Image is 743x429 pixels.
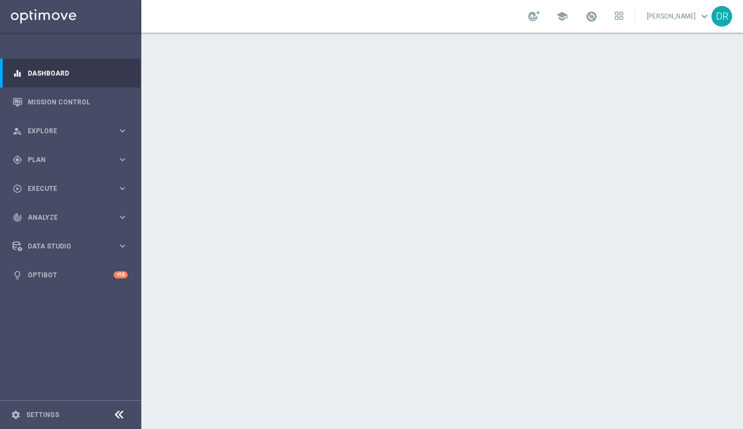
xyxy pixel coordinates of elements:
button: gps_fixed Plan keyboard_arrow_right [12,156,128,164]
span: Analyze [28,214,117,221]
div: Mission Control [13,88,128,116]
button: Mission Control [12,98,128,107]
span: keyboard_arrow_down [698,10,710,22]
i: keyboard_arrow_right [117,126,128,136]
div: Dashboard [13,59,128,88]
span: Plan [28,157,117,163]
i: lightbulb [13,270,22,280]
i: track_changes [13,213,22,222]
div: Explore [13,126,117,136]
div: DR [711,6,732,27]
div: Analyze [13,213,117,222]
div: Optibot [13,260,128,289]
button: Data Studio keyboard_arrow_right [12,242,128,251]
button: track_changes Analyze keyboard_arrow_right [12,213,128,222]
a: Settings [26,412,59,418]
i: equalizer [13,69,22,78]
div: Execute [13,184,117,194]
span: Data Studio [28,243,117,250]
a: [PERSON_NAME]keyboard_arrow_down [646,8,711,24]
i: person_search [13,126,22,136]
a: Optibot [28,260,114,289]
i: gps_fixed [13,155,22,165]
i: play_circle_outline [13,184,22,194]
span: Execute [28,185,117,192]
span: school [556,10,568,22]
button: equalizer Dashboard [12,69,128,78]
button: play_circle_outline Execute keyboard_arrow_right [12,184,128,193]
a: Dashboard [28,59,128,88]
i: keyboard_arrow_right [117,241,128,251]
button: person_search Explore keyboard_arrow_right [12,127,128,135]
button: lightbulb Optibot +10 [12,271,128,279]
a: Mission Control [28,88,128,116]
span: Explore [28,128,117,134]
div: Data Studio [13,241,117,251]
i: settings [11,410,21,420]
div: +10 [114,271,128,278]
div: Plan [13,155,117,165]
i: keyboard_arrow_right [117,212,128,222]
i: keyboard_arrow_right [117,183,128,194]
i: keyboard_arrow_right [117,154,128,165]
